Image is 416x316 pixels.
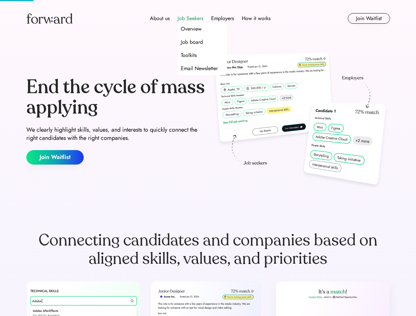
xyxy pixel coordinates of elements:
[181,65,218,72] div: Email Newsletter
[26,77,206,118] div: End the cycle of mass applying
[150,14,170,22] div: About us
[26,150,84,165] button: Join Waitlist
[181,38,203,46] div: Job board
[181,51,197,59] div: Toolkits
[211,14,234,22] div: Employers
[26,13,72,24] img: Forward logo
[26,126,206,142] div: We clearly highlight skills, values, and interests to quickly connect the right candidates with t...
[178,14,203,22] div: Job Seekers
[26,231,390,268] div: Connecting candidates and companies based on aligned skills, values, and priorities
[211,50,390,192] img: hero-image.png
[348,13,390,24] button: Join Waitlist
[242,14,270,22] div: How it works
[181,25,202,33] div: Overview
